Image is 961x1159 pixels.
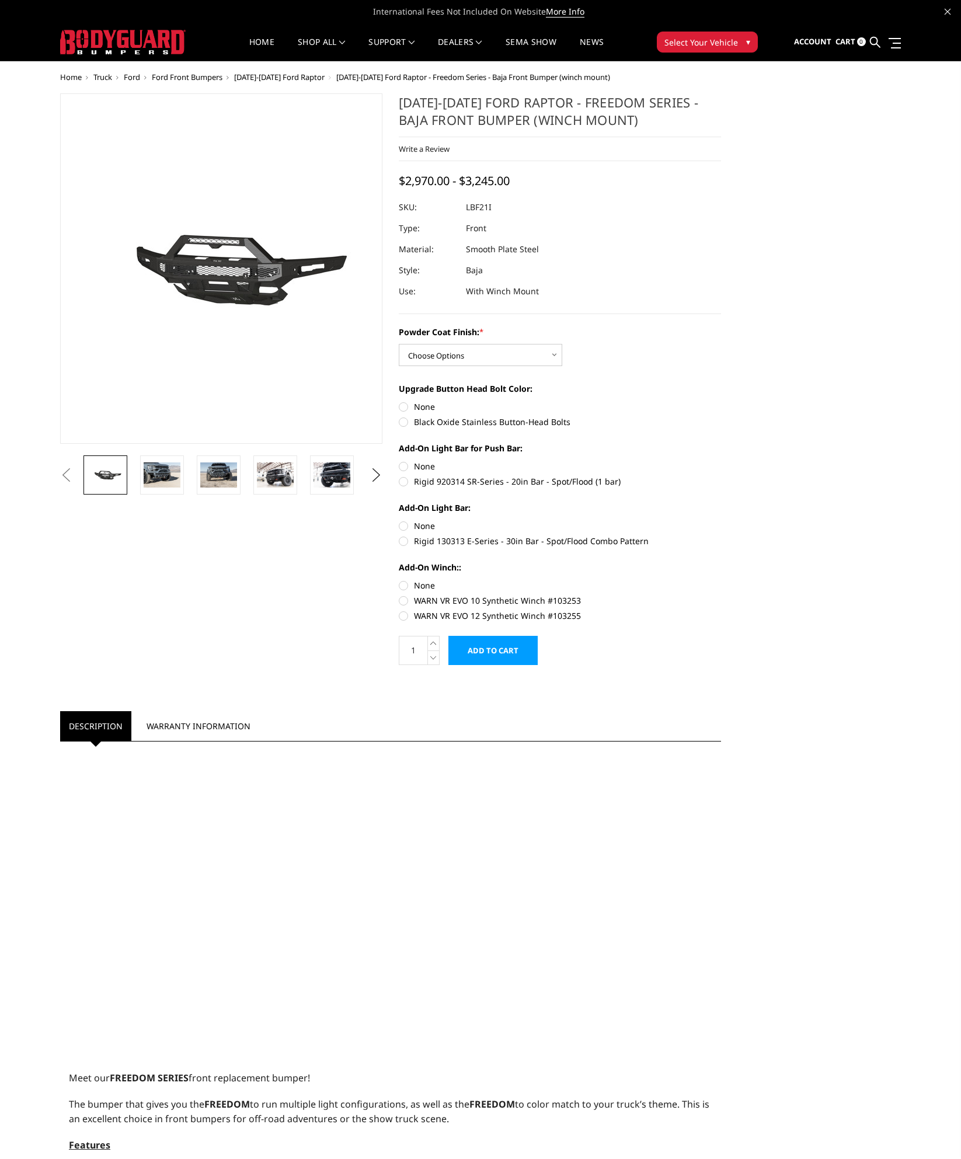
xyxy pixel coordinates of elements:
[69,1098,709,1125] span: The bumper that gives you the to run multiple light configurations, as well as the to color match...
[399,197,457,218] dt: SKU:
[60,30,186,54] img: BODYGUARD BUMPERS
[124,72,140,82] a: Ford
[399,326,721,338] label: Powder Coat Finish:
[664,36,738,48] span: Select Your Vehicle
[69,1071,310,1084] span: Meet our front replacement bumper!
[138,711,259,741] a: Warranty Information
[204,1098,250,1111] strong: FREEDOM
[546,6,584,18] a: More Info
[466,218,486,239] dd: Front
[399,460,721,472] label: None
[399,520,721,532] label: None
[399,442,721,454] label: Add-On Light Bar for Push Bar:
[835,36,855,47] span: Cart
[57,467,75,484] button: Previous
[152,72,222,82] a: Ford Front Bumpers
[399,416,721,428] label: Black Oxide Stainless Button-Head Bolts
[469,1098,515,1111] strong: FREEDOM
[399,475,721,488] label: Rigid 920314 SR-Series - 20in Bar - Spot/Flood (1 bar)
[580,38,604,61] a: News
[466,197,492,218] dd: LBF21I
[835,26,866,58] a: Cart 0
[60,72,82,82] a: Home
[399,610,721,622] label: WARN VR EVO 12 Synthetic Winch #103255
[438,38,482,61] a: Dealers
[60,711,131,741] a: Description
[234,72,325,82] a: [DATE]-[DATE] Ford Raptor
[399,401,721,413] label: None
[794,36,831,47] span: Account
[399,594,721,607] label: WARN VR EVO 10 Synthetic Winch #103253
[257,462,294,487] img: 2021-2025 Ford Raptor - Freedom Series - Baja Front Bumper (winch mount)
[399,535,721,547] label: Rigid 130313 E-Series - 30in Bar - Spot/Flood Combo Pattern
[399,173,510,189] span: $2,970.00 - $3,245.00
[200,462,237,487] img: 2021-2025 Ford Raptor - Freedom Series - Baja Front Bumper (winch mount)
[399,579,721,591] label: None
[506,38,556,61] a: SEMA Show
[399,561,721,573] label: Add-On Winch::
[857,37,866,46] span: 0
[466,281,539,302] dd: With Winch Mount
[466,260,483,281] dd: Baja
[368,38,415,61] a: Support
[399,281,457,302] dt: Use:
[399,260,457,281] dt: Style:
[249,38,274,61] a: Home
[399,382,721,395] label: Upgrade Button Head Bolt Color:
[110,1071,189,1084] strong: FREEDOM SERIES
[399,144,450,154] a: Write a Review
[93,72,112,82] a: Truck
[448,636,538,665] input: Add to Cart
[399,93,721,137] h1: [DATE]-[DATE] Ford Raptor - Freedom Series - Baja Front Bumper (winch mount)
[399,502,721,514] label: Add-On Light Bar:
[314,462,350,487] img: 2021-2025 Ford Raptor - Freedom Series - Baja Front Bumper (winch mount)
[144,462,180,487] img: 2021-2025 Ford Raptor - Freedom Series - Baja Front Bumper (winch mount)
[399,239,457,260] dt: Material:
[336,72,610,82] span: [DATE]-[DATE] Ford Raptor - Freedom Series - Baja Front Bumper (winch mount)
[746,36,750,48] span: ▾
[399,218,457,239] dt: Type:
[368,467,385,484] button: Next
[794,26,831,58] a: Account
[466,239,539,260] dd: Smooth Plate Steel
[75,200,367,337] img: 2021-2025 Ford Raptor - Freedom Series - Baja Front Bumper (winch mount)
[60,93,382,444] a: 2021-2025 Ford Raptor - Freedom Series - Baja Front Bumper (winch mount)
[69,1139,110,1151] span: Features
[657,32,758,53] button: Select Your Vehicle
[298,38,345,61] a: shop all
